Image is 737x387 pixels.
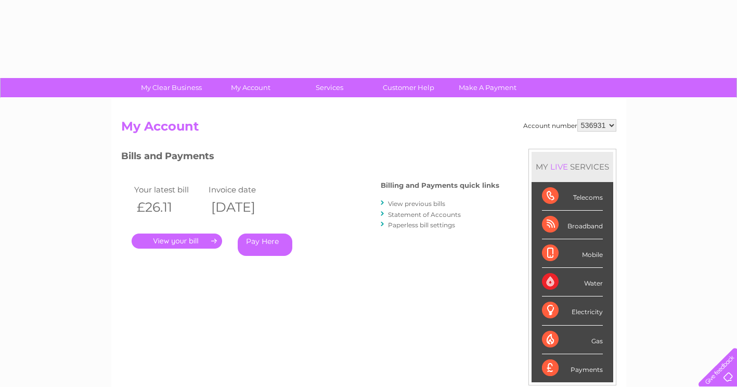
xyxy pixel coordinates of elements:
td: Your latest bill [132,183,206,197]
div: Telecoms [542,182,603,211]
h4: Billing and Payments quick links [381,182,499,189]
a: My Clear Business [128,78,214,97]
a: Paperless bill settings [388,221,455,229]
a: Customer Help [366,78,451,97]
div: MY SERVICES [532,152,613,182]
div: Mobile [542,239,603,268]
a: . [132,234,222,249]
th: £26.11 [132,197,206,218]
a: Pay Here [238,234,292,256]
a: Make A Payment [445,78,531,97]
h3: Bills and Payments [121,149,499,167]
a: Statement of Accounts [388,211,461,218]
div: Water [542,268,603,296]
td: Invoice date [206,183,281,197]
a: Services [287,78,372,97]
div: Electricity [542,296,603,325]
a: View previous bills [388,200,445,208]
h2: My Account [121,119,616,139]
div: Account number [523,119,616,132]
div: LIVE [548,162,570,172]
div: Payments [542,354,603,382]
th: [DATE] [206,197,281,218]
a: My Account [208,78,293,97]
div: Broadband [542,211,603,239]
div: Gas [542,326,603,354]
